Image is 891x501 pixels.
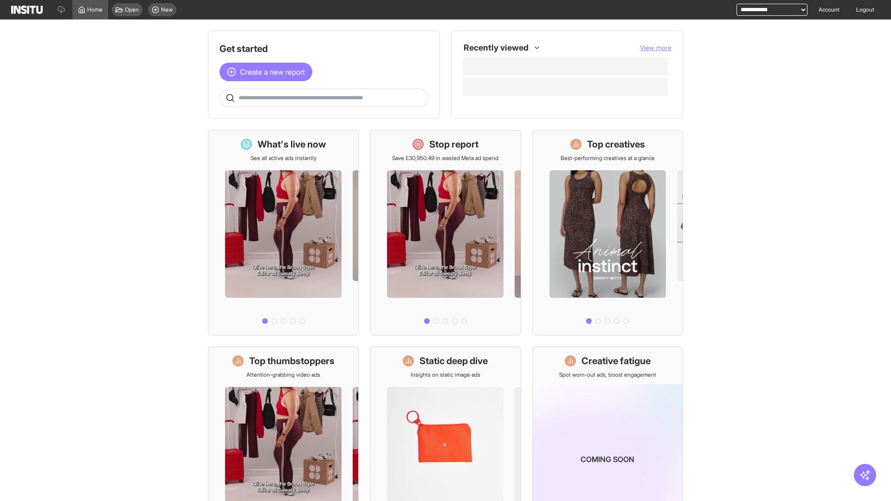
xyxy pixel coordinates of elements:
span: Home [87,6,103,13]
p: Best-performing creatives at a glance [561,154,655,162]
h1: Get started [220,42,428,55]
p: Insights on static image ads [411,371,480,379]
span: View more [640,44,671,51]
h1: Top creatives [587,138,645,151]
a: Stop reportSave £30,950.49 in wasted Meta ad spend [370,130,521,335]
img: Logo [11,6,43,14]
a: What's live nowSee all active ads instantly [208,130,359,335]
span: Open [125,6,139,13]
h1: Static deep dive [420,354,488,367]
h1: Stop report [429,138,478,151]
p: Attention-grabbing video ads [246,371,320,379]
h1: What's live now [258,138,326,151]
h1: Top thumbstoppers [249,354,335,367]
a: Top creativesBest-performing creatives at a glance [532,130,683,335]
button: Create a new report [220,63,312,81]
p: See all active ads instantly [251,154,316,162]
span: New [161,6,173,13]
button: View more [640,43,671,52]
span: Create a new report [240,66,305,77]
p: Save £30,950.49 in wasted Meta ad spend [392,154,498,162]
